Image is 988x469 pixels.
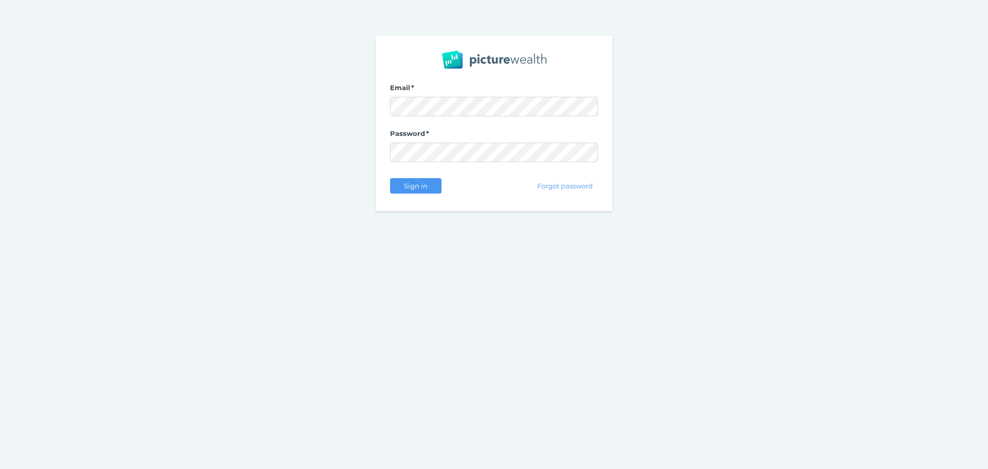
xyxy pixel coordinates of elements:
button: Sign in [390,178,442,194]
label: Email [390,83,598,97]
button: Forgot password [533,178,598,194]
img: PW [442,50,546,69]
label: Password [390,129,598,143]
span: Forgot password [533,182,597,190]
span: Sign in [399,182,432,190]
